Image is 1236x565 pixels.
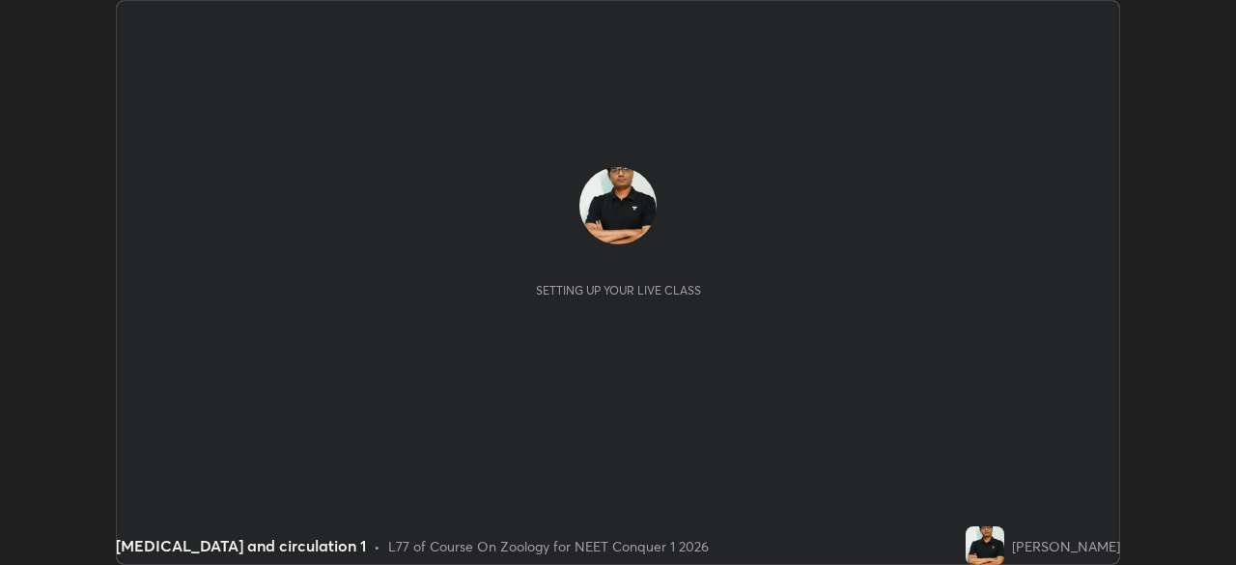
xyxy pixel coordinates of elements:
div: [MEDICAL_DATA] and circulation 1 [116,534,366,557]
img: 949fdf8e776c44239d50da6cd554c825.jpg [579,167,657,244]
div: Setting up your live class [536,283,701,297]
div: [PERSON_NAME] [1012,536,1120,556]
div: • [374,536,380,556]
div: L77 of Course On Zoology for NEET Conquer 1 2026 [388,536,709,556]
img: 949fdf8e776c44239d50da6cd554c825.jpg [966,526,1004,565]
